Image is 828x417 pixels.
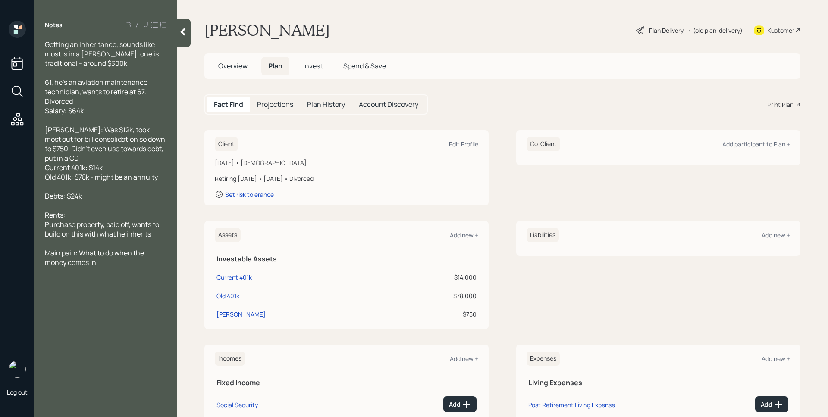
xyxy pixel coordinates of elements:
[443,396,477,412] button: Add
[528,401,615,409] div: Post Retirement Living Expense
[45,125,166,182] span: [PERSON_NAME]: Was $12k, took most out for bill consolidation so down to $750. Didn't even use to...
[216,273,252,282] div: Current 401k
[649,26,684,35] div: Plan Delivery
[527,352,560,366] h6: Expenses
[722,140,790,148] div: Add participant to Plan +
[216,401,258,409] div: Social Security
[755,396,788,412] button: Add
[768,26,794,35] div: Kustomer
[762,231,790,239] div: Add new +
[45,21,63,29] label: Notes
[268,61,282,71] span: Plan
[215,228,241,242] h6: Assets
[216,310,266,319] div: [PERSON_NAME]
[216,291,239,300] div: Old 401k
[450,355,478,363] div: Add new +
[215,158,478,167] div: [DATE] • [DEMOGRAPHIC_DATA]
[303,61,323,71] span: Invest
[391,273,477,282] div: $14,000
[215,352,245,366] h6: Incomes
[45,40,160,68] span: Getting an inheritance, sounds like most is in a [PERSON_NAME], one is traditional - around $300k
[449,400,471,409] div: Add
[216,379,477,387] h5: Fixed Income
[307,100,345,109] h5: Plan History
[391,291,477,300] div: $78,000
[214,100,243,109] h5: Fact Find
[528,379,788,387] h5: Living Expenses
[450,231,478,239] div: Add new +
[45,210,160,239] span: Rents: Purchase property, paid off, wants to build on this with what he inherits
[215,137,238,151] h6: Client
[216,255,477,263] h5: Investable Assets
[225,190,274,199] div: Set risk tolerance
[688,26,743,35] div: • (old plan-delivery)
[45,248,145,267] span: Main pain: What to do when the money comes in
[761,400,783,409] div: Add
[9,361,26,378] img: james-distasi-headshot.png
[204,21,330,40] h1: [PERSON_NAME]
[218,61,248,71] span: Overview
[7,388,28,396] div: Log out
[527,137,560,151] h6: Co-Client
[391,310,477,319] div: $750
[359,100,418,109] h5: Account Discovery
[45,78,149,115] span: 61, he's an aviation maintenance technician, wants to retire at 67. Divorced Salary: $64k
[45,191,82,201] span: Debts: $24k
[527,228,559,242] h6: Liabilities
[343,61,386,71] span: Spend & Save
[762,355,790,363] div: Add new +
[215,174,478,183] div: Retiring [DATE] • [DATE] • Divorced
[449,140,478,148] div: Edit Profile
[768,100,793,109] div: Print Plan
[257,100,293,109] h5: Projections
